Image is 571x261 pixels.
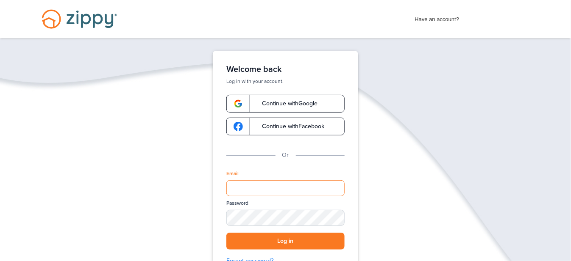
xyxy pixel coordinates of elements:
label: Email [226,170,239,177]
span: Continue with Google [253,101,318,107]
span: Have an account? [415,11,460,24]
p: Or [282,151,289,160]
img: google-logo [234,122,243,131]
img: google-logo [234,99,243,108]
a: google-logoContinue withGoogle [226,95,345,113]
input: Email [226,180,345,196]
label: Password [226,200,248,207]
h1: Welcome back [226,64,345,74]
span: Continue with Facebook [253,124,324,129]
input: Password [226,210,345,226]
button: Log in [226,233,345,250]
a: google-logoContinue withFacebook [226,118,345,135]
p: Log in with your account. [226,78,345,85]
